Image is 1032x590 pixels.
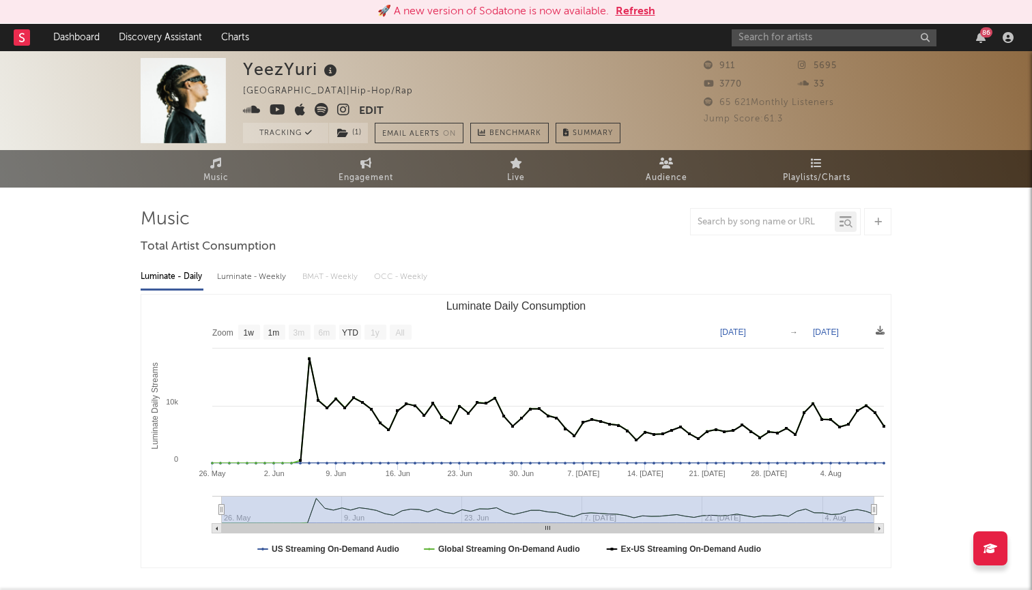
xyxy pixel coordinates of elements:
[141,150,291,188] a: Music
[199,469,226,477] text: 26. May
[443,130,456,138] em: On
[217,265,289,289] div: Luminate - Weekly
[573,130,613,137] span: Summary
[243,58,341,80] div: YeezYuri
[264,469,285,477] text: 2. Jun
[509,469,534,477] text: 30. Jun
[691,217,835,228] input: Search by song name or URL
[212,328,233,338] text: Zoom
[375,123,463,143] button: Email AlertsOn
[446,300,586,312] text: Luminate Daily Consumption
[329,123,368,143] button: (1)
[328,123,369,143] span: ( 1 )
[109,24,212,51] a: Discovery Assistant
[141,295,891,567] svg: Luminate Daily Consumption
[783,170,850,186] span: Playlists/Charts
[243,123,328,143] button: Tracking
[556,123,620,143] button: Summary
[441,150,591,188] a: Live
[689,469,726,477] text: 21. [DATE]
[507,170,525,186] span: Live
[386,469,410,477] text: 16. Jun
[751,469,787,477] text: 28. [DATE]
[980,27,992,38] div: 86
[326,469,346,477] text: 9. Jun
[820,469,842,477] text: 4. Aug
[272,544,399,554] text: US Streaming On-Demand Audio
[141,239,276,255] span: Total Artist Consumption
[339,170,393,186] span: Engagement
[704,61,735,70] span: 911
[319,328,330,338] text: 6m
[268,328,280,338] text: 1m
[646,170,687,186] span: Audience
[243,83,429,100] div: [GEOGRAPHIC_DATA] | Hip-Hop/Rap
[489,126,541,142] span: Benchmark
[976,32,986,43] button: 86
[567,469,599,477] text: 7. [DATE]
[704,80,742,89] span: 3770
[798,61,837,70] span: 5695
[627,469,663,477] text: 14. [DATE]
[44,24,109,51] a: Dashboard
[616,3,655,20] button: Refresh
[621,544,762,554] text: Ex-US Streaming On-Demand Audio
[291,150,441,188] a: Engagement
[203,170,229,186] span: Music
[798,80,825,89] span: 33
[150,362,160,449] text: Luminate Daily Streams
[790,327,798,337] text: →
[720,327,746,337] text: [DATE]
[395,328,404,338] text: All
[732,29,936,46] input: Search for artists
[244,328,255,338] text: 1w
[438,544,580,554] text: Global Streaming On-Demand Audio
[293,328,305,338] text: 3m
[212,24,259,51] a: Charts
[704,115,783,123] span: Jump Score: 61.3
[741,150,891,188] a: Playlists/Charts
[591,150,741,188] a: Audience
[704,98,834,107] span: 65 621 Monthly Listeners
[371,328,379,338] text: 1y
[359,103,384,120] button: Edit
[447,469,472,477] text: 23. Jun
[174,455,178,463] text: 0
[141,265,203,289] div: Luminate - Daily
[166,398,178,406] text: 10k
[813,327,839,337] text: [DATE]
[470,123,549,143] a: Benchmark
[342,328,358,338] text: YTD
[377,3,609,20] div: 🚀 A new version of Sodatone is now available.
